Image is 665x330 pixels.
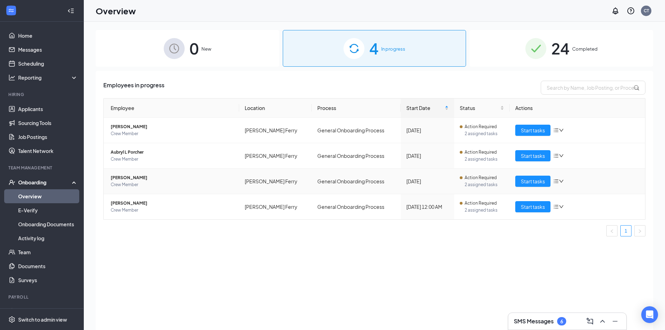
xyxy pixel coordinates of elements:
a: Overview [18,189,78,203]
div: [DATE] [406,152,449,160]
div: [DATE] 12:00 AM [406,203,449,211]
span: 2 assigned tasks [465,181,504,188]
span: Action Required [465,200,497,207]
span: New [201,45,211,52]
svg: Notifications [611,7,620,15]
div: Switch to admin view [18,316,67,323]
span: Aubryl L Porcher [111,149,234,156]
th: Location [239,98,312,118]
span: Start tasks [521,126,545,134]
div: [DATE] [406,126,449,134]
span: Crew Member [111,156,234,163]
span: down [559,204,564,209]
h3: SMS Messages [514,317,554,325]
span: Start tasks [521,203,545,211]
td: General Onboarding Process [312,143,401,169]
span: bars [553,153,559,159]
span: 2 assigned tasks [465,207,504,214]
span: Status [460,104,499,112]
a: Sourcing Tools [18,116,78,130]
span: Crew Member [111,181,234,188]
a: Applicants [18,102,78,116]
th: Employee [104,98,239,118]
span: Action Required [465,174,497,181]
div: Reporting [18,74,78,81]
li: Previous Page [606,225,618,236]
span: Action Required [465,149,497,156]
svg: Collapse [67,7,74,14]
input: Search by Name, Job Posting, or Process [541,81,645,95]
a: Talent Network [18,144,78,158]
span: Crew Member [111,207,234,214]
a: PayrollCrown [18,305,78,318]
a: Activity log [18,231,78,245]
span: In progress [381,45,405,52]
button: ComposeMessage [584,316,596,327]
td: General Onboarding Process [312,194,401,219]
button: left [606,225,618,236]
svg: ChevronUp [598,317,607,325]
button: Start tasks [515,201,551,212]
svg: QuestionInfo [627,7,635,15]
span: left [610,229,614,233]
span: bars [553,178,559,184]
span: Start tasks [521,177,545,185]
span: down [559,153,564,158]
td: [PERSON_NAME] Ferry [239,118,312,143]
svg: Analysis [8,74,15,81]
td: [PERSON_NAME] Ferry [239,169,312,194]
svg: Minimize [611,317,619,325]
span: [PERSON_NAME] [111,200,234,207]
span: down [559,179,564,184]
div: 6 [560,318,563,324]
td: [PERSON_NAME] Ferry [239,143,312,169]
a: Onboarding Documents [18,217,78,231]
td: [PERSON_NAME] Ferry [239,194,312,219]
a: Home [18,29,78,43]
a: Team [18,245,78,259]
span: 4 [369,36,378,60]
a: E-Verify [18,203,78,217]
td: General Onboarding Process [312,118,401,143]
span: Crew Member [111,130,234,137]
li: Next Page [634,225,645,236]
div: CT [644,8,649,14]
a: Scheduling [18,57,78,71]
span: Employees in progress [103,81,164,95]
span: Start tasks [521,152,545,160]
button: ChevronUp [597,316,608,327]
button: Start tasks [515,176,551,187]
a: Documents [18,259,78,273]
button: Minimize [609,316,621,327]
td: General Onboarding Process [312,169,401,194]
th: Actions [510,98,645,118]
span: [PERSON_NAME] [111,174,234,181]
a: 1 [621,226,631,236]
svg: Settings [8,316,15,323]
span: Start Date [406,104,444,112]
span: right [638,229,642,233]
svg: WorkstreamLogo [8,7,15,14]
th: Process [312,98,401,118]
button: Start tasks [515,125,551,136]
span: Action Required [465,123,497,130]
span: 0 [190,36,199,60]
a: Surveys [18,273,78,287]
div: Payroll [8,294,76,300]
div: Open Intercom Messenger [641,306,658,323]
span: 2 assigned tasks [465,156,504,163]
div: Hiring [8,91,76,97]
span: 24 [551,36,569,60]
button: right [634,225,645,236]
span: bars [553,127,559,133]
div: Team Management [8,165,76,171]
span: 2 assigned tasks [465,130,504,137]
a: Job Postings [18,130,78,144]
h1: Overview [96,5,136,17]
div: Onboarding [18,179,72,186]
span: bars [553,204,559,210]
svg: UserCheck [8,179,15,186]
a: Messages [18,43,78,57]
th: Status [454,98,510,118]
